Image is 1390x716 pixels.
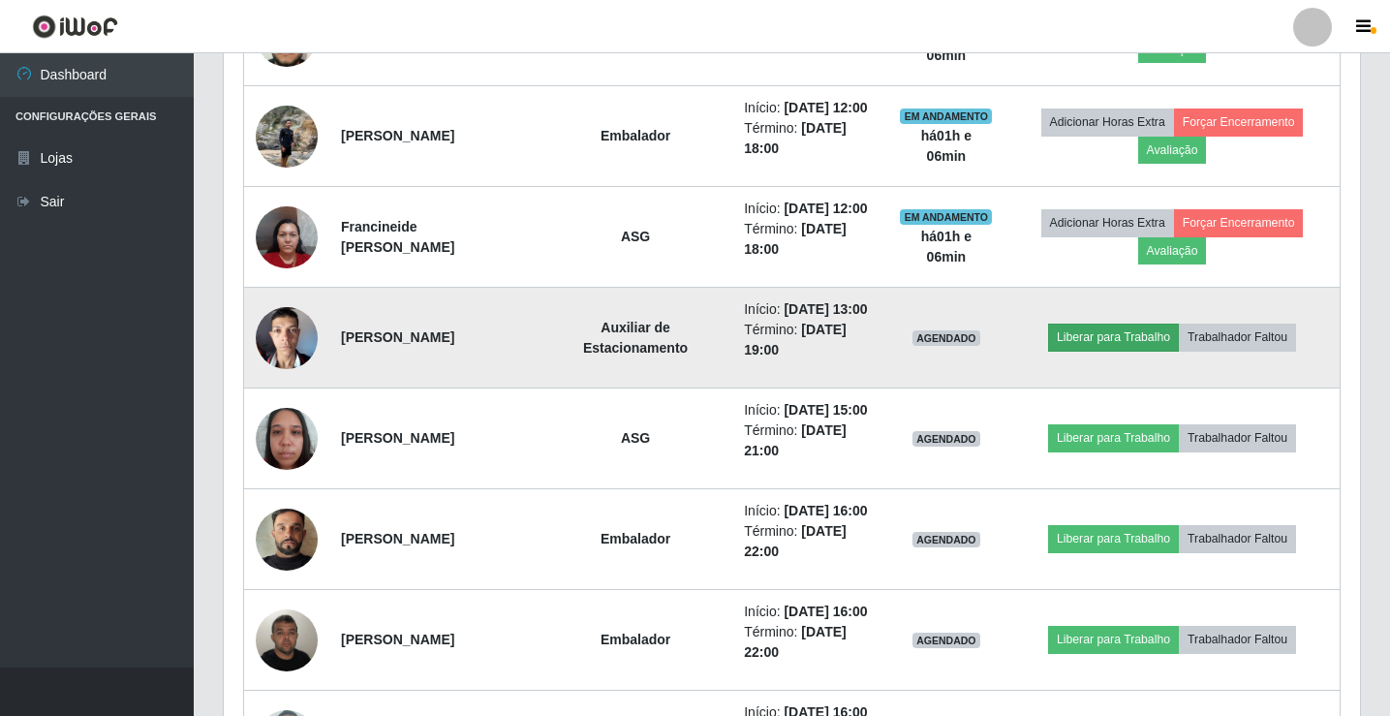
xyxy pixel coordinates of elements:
[1041,109,1174,136] button: Adicionar Horas Extra
[784,503,867,518] time: [DATE] 16:00
[912,633,980,648] span: AGENDADO
[1048,626,1179,653] button: Liberar para Trabalho
[744,420,876,461] li: Término:
[921,229,972,265] strong: há 01 h e 06 min
[1179,424,1296,451] button: Trabalhador Faltou
[744,320,876,360] li: Término:
[601,632,670,647] strong: Embalador
[744,299,876,320] li: Início:
[784,301,867,317] time: [DATE] 13:00
[341,632,454,647] strong: [PERSON_NAME]
[1174,209,1304,236] button: Forçar Encerramento
[744,118,876,159] li: Término:
[256,397,318,480] img: 1740415667017.jpeg
[256,599,318,681] img: 1714957062897.jpeg
[1048,424,1179,451] button: Liberar para Trabalho
[583,320,688,356] strong: Auxiliar de Estacionamento
[1179,626,1296,653] button: Trabalhador Faltou
[32,15,118,39] img: CoreUI Logo
[341,219,454,255] strong: Francineide [PERSON_NAME]
[784,402,867,418] time: [DATE] 15:00
[900,109,992,124] span: EM ANDAMENTO
[900,209,992,225] span: EM ANDAMENTO
[784,201,867,216] time: [DATE] 12:00
[256,484,318,595] img: 1732360371404.jpeg
[341,128,454,143] strong: [PERSON_NAME]
[601,128,670,143] strong: Embalador
[256,196,318,278] img: 1735852864597.jpeg
[1138,137,1207,164] button: Avaliação
[1174,109,1304,136] button: Forçar Encerramento
[1179,324,1296,351] button: Trabalhador Faltou
[621,430,650,446] strong: ASG
[744,199,876,219] li: Início:
[912,330,980,346] span: AGENDADO
[744,98,876,118] li: Início:
[1048,525,1179,552] button: Liberar para Trabalho
[744,501,876,521] li: Início:
[601,531,670,546] strong: Embalador
[256,95,318,177] img: 1700098236719.jpeg
[1138,237,1207,265] button: Avaliação
[744,602,876,622] li: Início:
[912,532,980,547] span: AGENDADO
[621,229,650,244] strong: ASG
[784,100,867,115] time: [DATE] 12:00
[341,531,454,546] strong: [PERSON_NAME]
[784,604,867,619] time: [DATE] 16:00
[744,400,876,420] li: Início:
[744,622,876,663] li: Término:
[1041,209,1174,236] button: Adicionar Horas Extra
[921,128,972,164] strong: há 01 h e 06 min
[1048,324,1179,351] button: Liberar para Trabalho
[744,219,876,260] li: Término:
[912,431,980,447] span: AGENDADO
[1179,525,1296,552] button: Trabalhador Faltou
[744,521,876,562] li: Término:
[256,296,318,379] img: 1673288995692.jpeg
[341,329,454,345] strong: [PERSON_NAME]
[341,430,454,446] strong: [PERSON_NAME]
